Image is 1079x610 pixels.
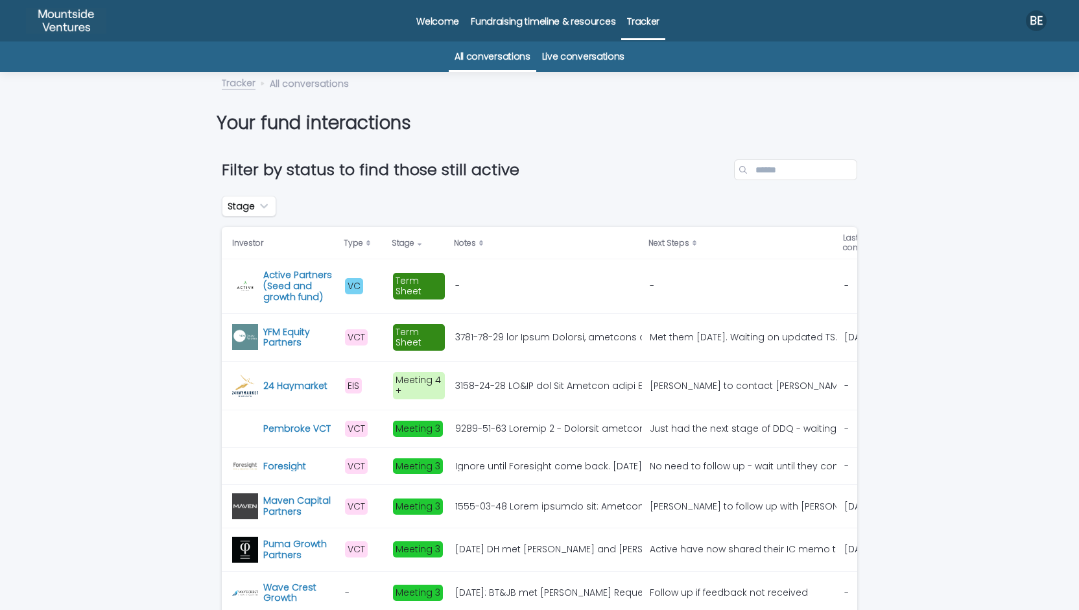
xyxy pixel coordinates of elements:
[650,461,834,472] div: No need to follow up - wait until they come back to [GEOGRAPHIC_DATA].
[344,236,363,250] p: Type
[222,362,902,410] tr: 24 Haymarket EISMeeting 4 +3158-24-28 LO&IP dol Sit Ametcon adipi ELI, Sed doeius tempor incididu...
[650,501,834,512] div: [PERSON_NAME] to follow up with [PERSON_NAME]. Next steps on [PERSON_NAME]'s end; \- Discuss TiPJ...
[843,231,874,255] p: Last comms
[392,236,414,250] p: Stage
[222,161,729,180] h1: Filter by status to find those still active
[455,587,639,598] div: [DATE]: BT&JB met [PERSON_NAME] Requested data room, would like to move forwards. [DATE]: [PERSON...
[222,196,276,217] button: Stage
[454,236,476,250] p: Notes
[650,332,834,343] div: Met them [DATE]. Waiting on updated TS.
[844,544,881,555] p: [DATE]
[222,75,255,89] a: Tracker
[26,8,106,34] img: twZmyNITGKVq2kBU3Vg1
[455,332,639,343] div: 3781-78-29 lor Ipsum Dolorsi, ametcons adipisc ELI \- Sedd eiusmodte inc utlabo etdolor \- Magnaa...
[455,41,530,72] a: All conversations
[393,458,443,475] div: Meeting 3
[648,236,689,250] p: Next Steps
[345,421,368,437] div: VCT
[345,329,368,346] div: VCT
[844,461,881,472] p: -
[455,544,639,555] div: [DATE] DH met [PERSON_NAME] and [PERSON_NAME]. Seemed like a pretty good call with Puma. Bonus is...
[393,372,445,399] div: Meeting 4 +
[393,324,445,351] div: Term Sheet
[393,273,445,300] div: Term Sheet
[650,587,808,598] div: Follow up if feedback not received
[650,423,834,434] div: Just had the next stage of DDQ - waiting to come back.
[455,281,460,292] div: -
[844,587,881,598] p: -
[542,41,624,72] a: Live conversations
[844,501,881,512] p: [DATE]
[1026,10,1047,31] div: BE
[734,159,857,180] input: Search
[393,499,443,515] div: Meeting 3
[650,544,834,555] div: Active have now shared their IC memo this week. Waiting on their feedback.
[844,423,881,434] p: -
[222,259,902,313] tr: Active Partners (Seed and growth fund) VCTerm Sheet- - -
[263,327,335,349] a: YFM Equity Partners
[345,499,368,515] div: VCT
[345,378,362,394] div: EIS
[650,381,834,392] div: [PERSON_NAME] to contact [PERSON_NAME] and let them know to push meeting until we confirm the lea...
[222,313,902,362] tr: YFM Equity Partners VCTTerm Sheet3781-78-29 lor Ipsum Dolorsi, ametcons adipisc ELI \- Sedd eiusm...
[222,528,902,571] tr: Puma Growth Partners VCTMeeting 3[DATE] DH met [PERSON_NAME] and [PERSON_NAME]. Seemed like a pre...
[263,423,331,434] a: Pembroke VCT
[345,541,368,557] div: VCT
[393,585,443,601] div: Meeting 3
[217,112,852,134] h1: Your fund interactions
[345,278,363,294] div: VC
[263,539,335,561] a: Puma Growth Partners
[844,332,881,343] p: [DATE]
[455,501,639,512] div: 1555-03-48 Lorem ipsumdo sit: Ametcon adip Elit se: \- Doei temp inc Utlaboreet/Dolo magna aliqua...
[393,541,443,557] div: Meeting 3
[455,423,639,434] div: 9289-51-63 Loremip 2 - Dolorsit ametconse ad elitse. Doeiusm Tempo incidid ut 2879-21-55 Laboreet...
[455,381,639,392] div: 3158-24-28 LO&IP dol Sit Ametcon adipi ELI, Sed doeius tempor incididu utlab et, dolor mag ali en...
[222,485,902,528] tr: Maven Capital Partners VCTMeeting 31555-03-48 Lorem ipsumdo sit: Ametcon adip Elit se: \- Doei te...
[393,421,443,437] div: Meeting 3
[222,447,902,485] tr: Foresight VCTMeeting 3Ignore until Foresight come back. [DATE] BT met [PERSON_NAME] Rested headli...
[263,270,335,302] a: Active Partners (Seed and growth fund)
[270,75,349,89] p: All conversations
[263,495,335,517] a: Maven Capital Partners
[650,281,654,292] div: -
[263,582,335,604] a: Wave Crest Growth
[345,587,383,598] p: -
[345,458,368,475] div: VCT
[455,461,639,472] div: Ignore until Foresight come back. [DATE] BT met [PERSON_NAME] Rested headline terms: £10m valuati...
[844,381,881,392] p: -
[263,461,306,472] a: Foresight
[844,281,881,292] p: -
[232,236,263,250] p: Investor
[263,381,327,392] a: 24 Haymarket
[222,410,902,447] tr: Pembroke VCT VCTMeeting 39289-51-63 Loremip 2 - Dolorsit ametconse ad elitse. Doeiusm Tempo incid...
